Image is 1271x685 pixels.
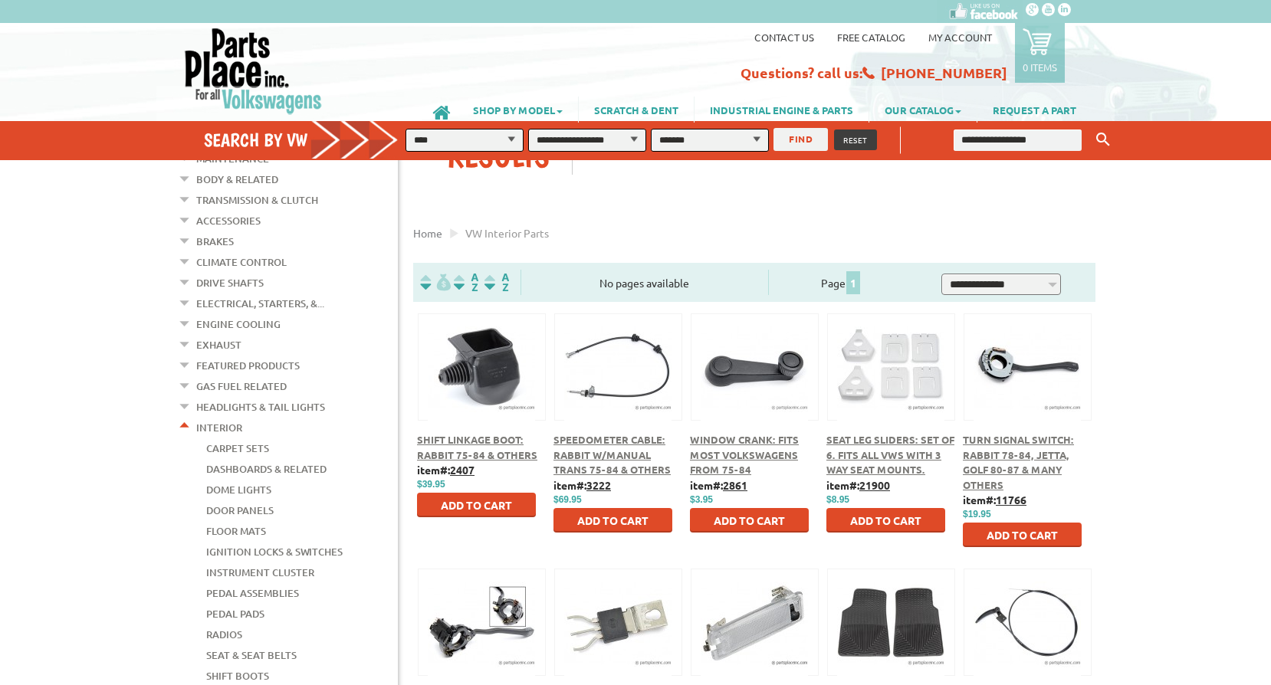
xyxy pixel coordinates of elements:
[690,494,713,505] span: $3.95
[417,433,537,461] a: Shift Linkage Boot: Rabbit 75-84 & Others
[196,335,241,355] a: Exhaust
[196,376,287,396] a: Gas Fuel Related
[441,498,512,512] span: Add to Cart
[977,97,1092,123] a: REQUEST A PART
[206,604,264,624] a: Pedal Pads
[196,190,318,210] a: Transmission & Clutch
[417,479,445,490] span: $39.95
[843,134,868,146] span: RESET
[521,275,768,291] div: No pages available
[196,231,234,251] a: Brakes
[714,513,785,527] span: Add to Cart
[586,478,611,492] u: 3222
[826,433,954,476] a: Seat Leg Sliders: Set of 6. Fits all VWs with 3 way seat mounts.
[417,463,475,477] b: item#:
[826,494,849,505] span: $8.95
[963,433,1074,491] a: Turn Signal Switch: Rabbit 78-84, Jetta, Golf 80-87 & Many Others
[458,97,578,123] a: SHOP BY MODEL
[204,129,414,151] h4: Search by VW
[196,314,281,334] a: Engine Cooling
[834,129,877,150] button: RESET
[963,509,991,519] span: $19.95
[859,478,890,492] u: 21900
[196,252,287,272] a: Climate Control
[413,226,442,240] a: Home
[553,494,582,505] span: $69.95
[553,508,672,533] button: Add to Cart
[690,433,799,476] a: Window Crank: Fits most Volkswagens from 75-84
[773,128,828,151] button: FIND
[1015,23,1065,83] a: 0 items
[579,97,694,123] a: SCRATCH & DENT
[996,493,1026,506] u: 11766
[465,226,549,240] span: VW interior parts
[963,523,1082,547] button: Add to Cart
[690,478,747,492] b: item#:
[206,480,271,500] a: Dome Lights
[420,274,451,291] img: filterpricelow.svg
[206,583,299,603] a: Pedal Assemblies
[987,528,1058,542] span: Add to Cart
[196,211,261,231] a: Accessories
[450,463,475,477] u: 2407
[690,508,809,533] button: Add to Cart
[723,478,747,492] u: 2861
[196,418,242,438] a: Interior
[206,624,242,644] a: Radios
[206,645,297,665] a: Seat & Seat Belts
[826,508,945,533] button: Add to Cart
[183,27,323,115] img: Parts Place Inc!
[206,500,274,520] a: Door Panels
[206,542,343,562] a: Ignition Locks & Switches
[1092,127,1115,152] button: Keyword Search
[553,478,611,492] b: item#:
[846,271,860,294] span: 1
[1023,61,1057,74] p: 0 items
[196,397,325,417] a: Headlights & Tail Lights
[553,433,671,476] a: Speedometer Cable: Rabbit w/Manual Trans 75-84 & Others
[196,293,324,313] a: Electrical, Starters, &...
[451,274,481,291] img: Sort by Headline
[869,97,977,123] a: OUR CATALOG
[695,97,869,123] a: INDUSTRIAL ENGINE & PARTS
[206,521,266,541] a: Floor Mats
[768,270,915,295] div: Page
[754,31,814,44] a: Contact us
[206,438,269,458] a: Carpet Sets
[196,273,264,293] a: Drive Shafts
[206,562,314,582] a: Instrument Cluster
[196,169,278,189] a: Body & Related
[481,274,512,291] img: Sort by Sales Rank
[837,31,905,44] a: Free Catalog
[826,478,890,492] b: item#:
[928,31,992,44] a: My Account
[206,459,327,479] a: Dashboards & Related
[417,493,536,517] button: Add to Cart
[963,493,1026,506] b: item#:
[577,513,649,527] span: Add to Cart
[850,513,921,527] span: Add to Cart
[196,356,300,375] a: Featured Products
